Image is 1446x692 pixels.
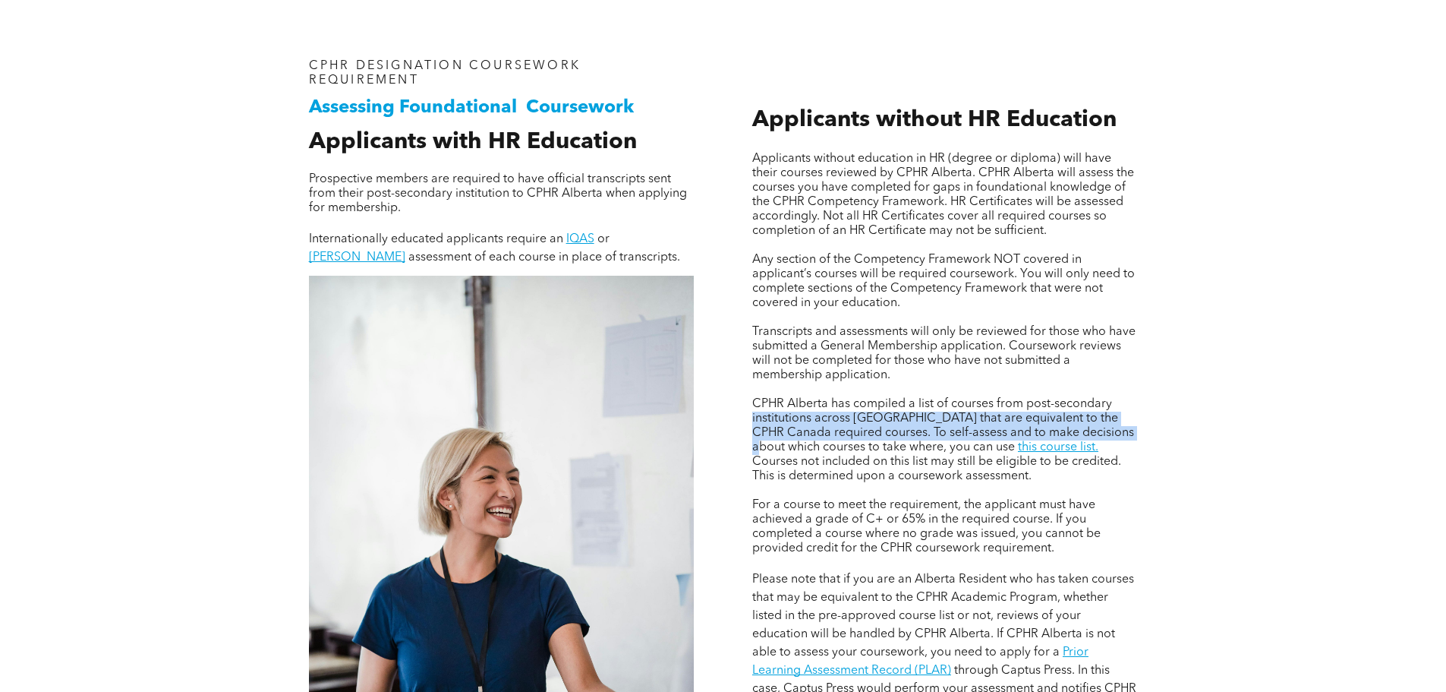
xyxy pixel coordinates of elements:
span: assessment of each course in place of transcripts. [408,251,680,264]
span: Prospective members are required to have official transcripts sent from their post-secondary inst... [309,173,687,214]
a: IQAS [566,233,594,245]
span: Applicants without HR Education [752,109,1117,131]
span: Applicants without education in HR (degree or diploma) will have their courses reviewed by CPHR A... [752,153,1134,237]
span: CPHR DESIGNATION COURSEWORK REQUIREMENT [309,60,581,87]
span: Please note that if you are an Alberta Resident who has taken courses that may be equivalent to t... [752,574,1134,659]
span: Assessing Foundational Coursework [309,99,634,117]
span: Courses not included on this list may still be eligible to be credited. This is determined upon a... [752,456,1121,482]
a: [PERSON_NAME] [309,251,405,264]
span: Internationally educated applicants require an [309,233,563,245]
span: For a course to meet the requirement, the applicant must have achieved a grade of C+ or 65% in th... [752,499,1101,555]
span: Transcripts and assessments will only be reviewed for those who have submitted a General Membersh... [752,326,1136,381]
span: Any section of the Competency Framework NOT covered in applicant’s courses will be required cours... [752,254,1135,309]
span: or [597,233,610,245]
span: CPHR Alberta has compiled a list of courses from post-secondary institutions across [GEOGRAPHIC_D... [752,398,1134,453]
span: Applicants with HR Education [309,131,637,153]
a: this course list. [1018,441,1098,453]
